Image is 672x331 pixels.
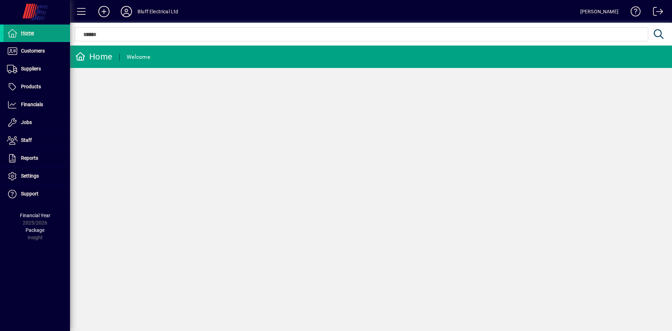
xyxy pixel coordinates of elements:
a: Logout [648,1,663,24]
span: Products [21,84,41,89]
a: Jobs [3,114,70,131]
span: Financial Year [20,213,50,218]
div: Home [75,51,112,62]
div: Bluff Electrical Ltd [138,6,178,17]
a: Knowledge Base [625,1,641,24]
div: [PERSON_NAME] [580,6,618,17]
span: Suppliers [21,66,41,71]
a: Suppliers [3,60,70,78]
span: Package [26,227,44,233]
a: Financials [3,96,70,113]
span: Reports [21,155,38,161]
span: Home [21,30,34,36]
a: Products [3,78,70,96]
span: Jobs [21,119,32,125]
a: Customers [3,42,70,60]
a: Reports [3,150,70,167]
span: Financials [21,102,43,107]
span: Support [21,191,38,196]
span: Settings [21,173,39,179]
span: Staff [21,137,32,143]
div: Welcome [127,51,150,63]
a: Staff [3,132,70,149]
a: Settings [3,167,70,185]
button: Profile [115,5,138,18]
span: Customers [21,48,45,54]
button: Add [93,5,115,18]
a: Support [3,185,70,203]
